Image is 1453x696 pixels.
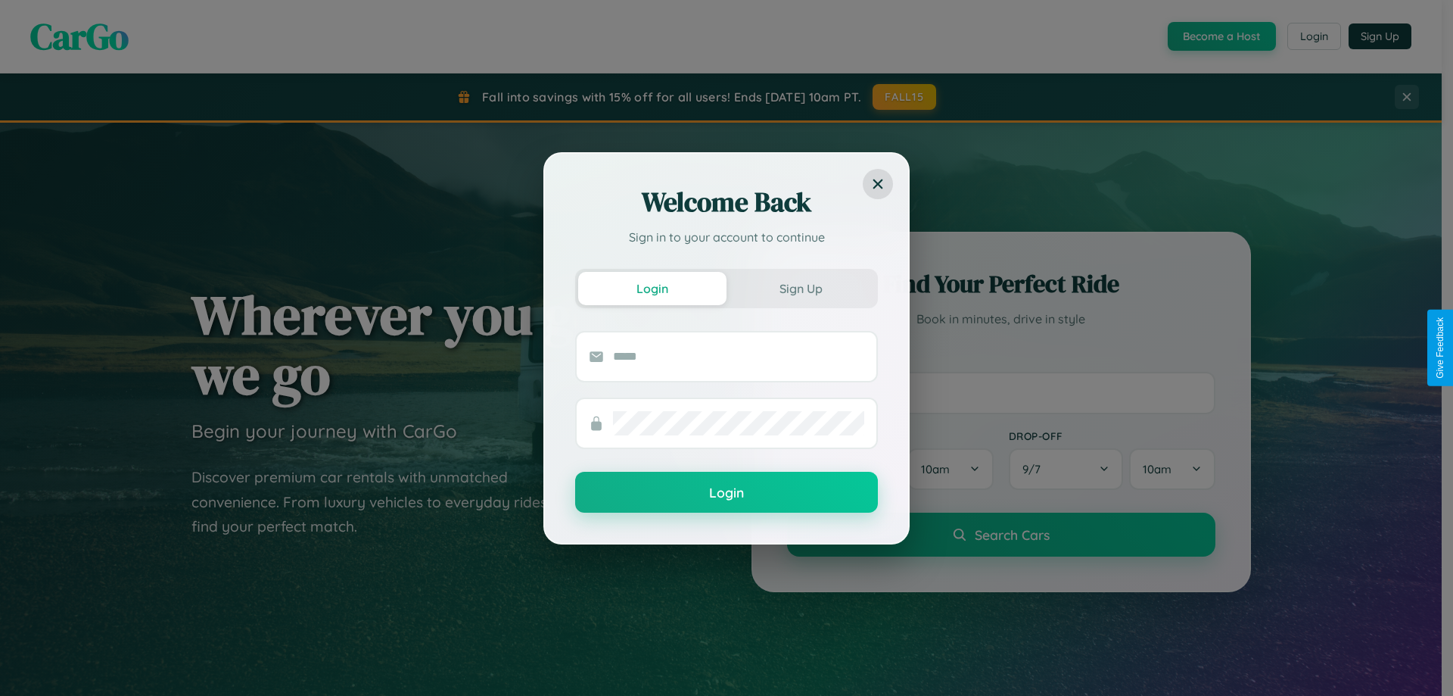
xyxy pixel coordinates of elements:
[726,272,875,305] button: Sign Up
[578,272,726,305] button: Login
[575,472,878,513] button: Login
[1435,317,1445,379] div: Give Feedback
[575,184,878,220] h2: Welcome Back
[575,228,878,246] p: Sign in to your account to continue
